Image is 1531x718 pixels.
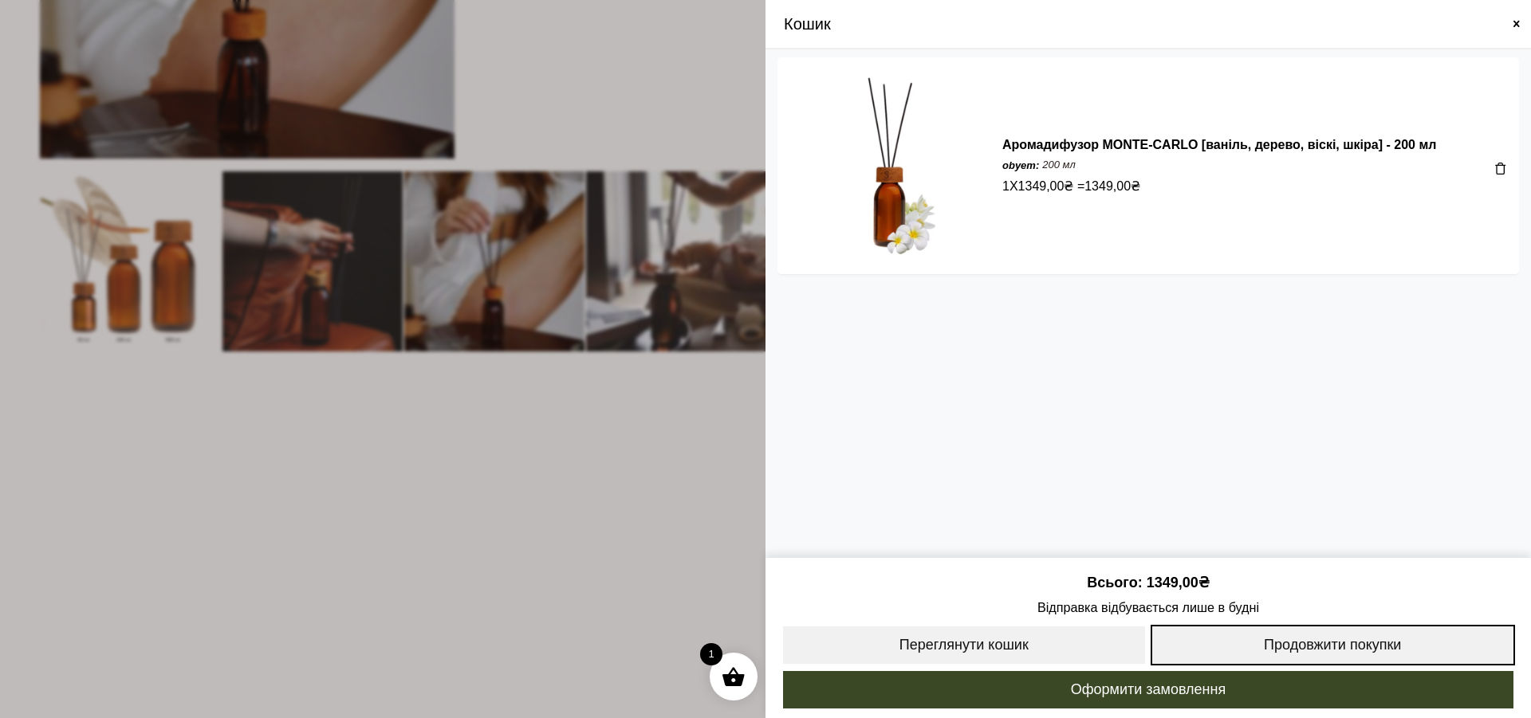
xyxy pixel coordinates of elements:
a: Аромадифузор MONTE-CARLO [ваніль, дерево, віскі, шкіра] - 200 мл [1002,138,1436,151]
span: Відправка відбувається лише в будні [781,598,1515,617]
dt: obyem: [1002,158,1039,174]
span: Кошик [784,12,831,36]
span: 1 [1002,177,1010,196]
span: ₴ [1064,177,1073,196]
span: ₴ [1198,575,1210,590]
div: X [1002,177,1486,196]
bdi: 1349,00 [1147,575,1210,590]
span: Всього [1087,575,1146,590]
a: Оформити замовлення [781,669,1515,710]
p: 200 мл [1042,158,1076,172]
span: 1 [700,643,722,665]
span: = [1077,177,1140,196]
bdi: 1349,00 [1018,179,1074,193]
a: Переглянути кошик [781,625,1147,665]
a: Продовжити покупки [1151,625,1516,665]
bdi: 1349,00 [1084,179,1140,193]
span: ₴ [1131,177,1140,196]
